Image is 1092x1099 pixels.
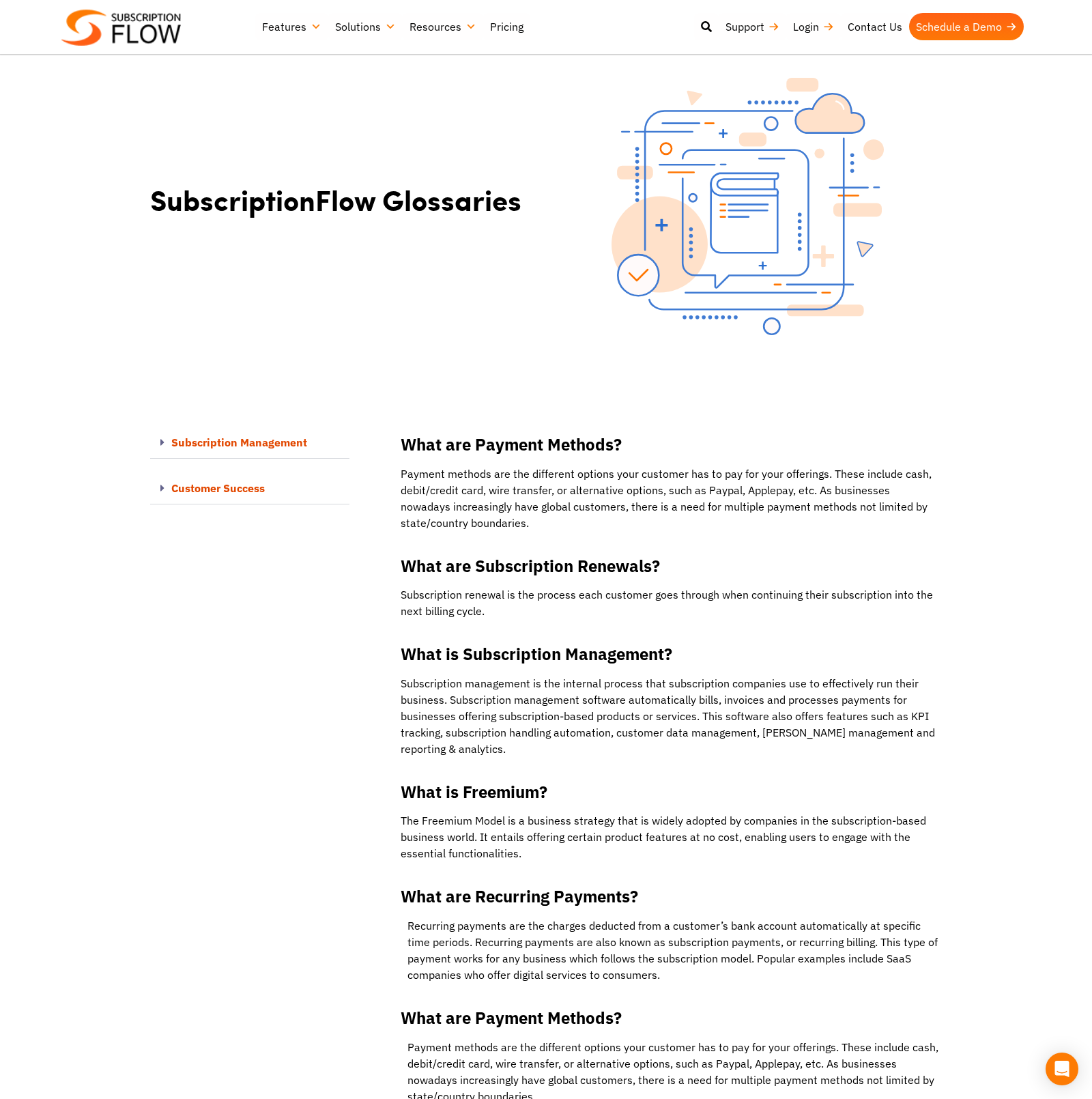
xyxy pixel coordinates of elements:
a: Login [786,13,841,40]
div: Subscription renewal is the process each customer goes through when continuing their subscription... [390,541,949,630]
div: Open Intercom Messenger [1046,1053,1078,1085]
a: Customer Success [171,481,265,495]
h2: What are Recurring Payments? [401,887,938,907]
div: Payment methods are the different options your customer has to pay for your offerings. These incl... [390,420,949,541]
h2: What are Payment Methods? [401,436,938,455]
a: Features [255,13,328,40]
a: Resources [403,13,483,40]
div: Subscription Management [150,427,349,459]
a: Contact Us [841,13,909,40]
h2: What are Payment Methods? [401,1009,938,1028]
a: Support [719,13,786,40]
img: Glossaries-banner [612,78,884,335]
h2: What are Subscription Renewals? [401,557,938,576]
h1: SubscriptionFlow Glossaries [150,182,539,218]
h2: What is Freemium? [401,783,938,802]
a: Subscription Management [171,436,307,449]
div: Subscription management is the internal process that subscription companies use to effectively ru... [390,629,949,767]
a: Schedule a Demo [909,13,1024,40]
p: Recurring payments are the charges deducted from a customer’s bank account automatically at speci... [401,917,938,983]
a: Pricing [483,13,530,40]
div: Customer Success [150,472,349,504]
h2: What is Subscription Management? [401,645,938,664]
a: Solutions [328,13,403,40]
img: Subscriptionflow [61,10,181,46]
div: The Freemium Model is a business strategy that is widely adopted by companies in the subscription... [390,767,949,872]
